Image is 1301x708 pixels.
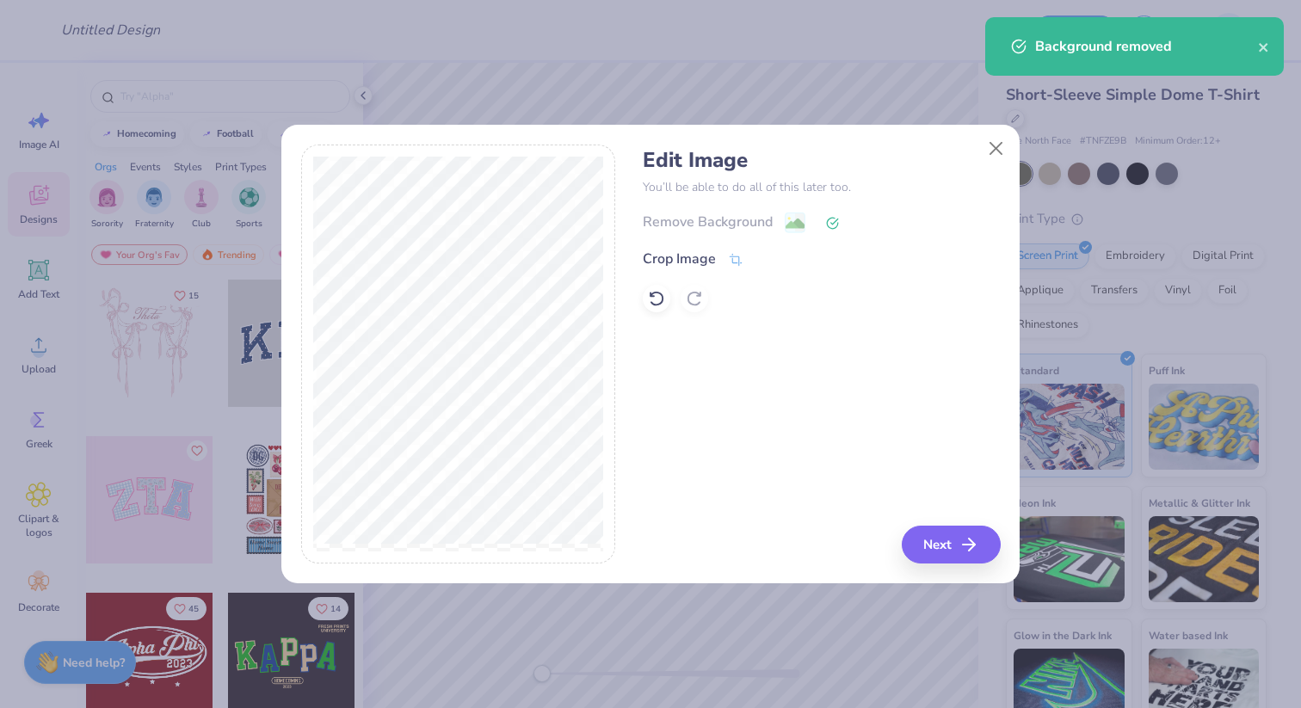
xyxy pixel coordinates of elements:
[643,148,1000,173] h4: Edit Image
[643,178,1000,196] p: You’ll be able to do all of this later too.
[980,132,1013,165] button: Close
[1258,36,1270,57] button: close
[643,249,716,269] div: Crop Image
[1035,36,1258,57] div: Background removed
[902,526,1001,563] button: Next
